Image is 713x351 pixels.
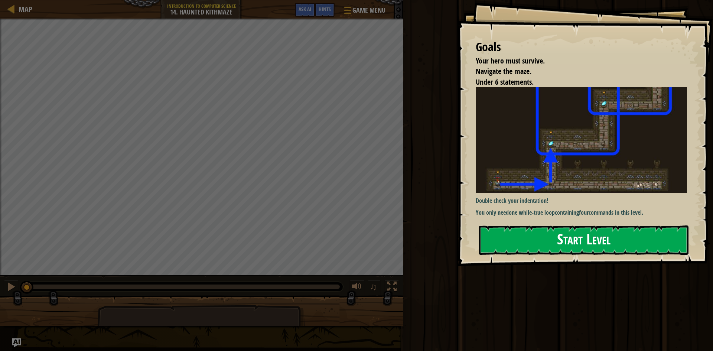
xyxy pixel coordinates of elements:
button: ♫ [368,280,381,295]
button: Ask AI [295,3,315,17]
span: Map [19,4,32,14]
button: Adjust volume [349,280,364,295]
strong: four [579,208,589,217]
button: Ask AI [12,338,21,347]
a: Map [15,4,32,14]
span: Hints [319,6,331,13]
li: Your hero must survive. [466,56,685,66]
li: Under 6 statements. [466,77,685,88]
p: Double check your indentation! [476,196,693,205]
img: Haunted kithmaze [476,87,693,192]
button: Toggle fullscreen [384,280,399,295]
button: Game Menu [338,3,390,20]
strong: while-true loop [519,208,555,217]
span: Game Menu [352,6,385,15]
strong: one [509,208,517,217]
div: Goals [476,39,687,56]
span: ♫ [369,281,377,292]
span: Under 6 statements. [476,77,534,87]
li: Navigate the maze. [466,66,685,77]
button: Ctrl + P: Pause [4,280,19,295]
span: Your hero must survive. [476,56,545,66]
span: Ask AI [299,6,311,13]
p: You only need containing commands in this level. [476,208,693,217]
button: Start Level [479,225,688,255]
span: Navigate the maze. [476,66,531,76]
